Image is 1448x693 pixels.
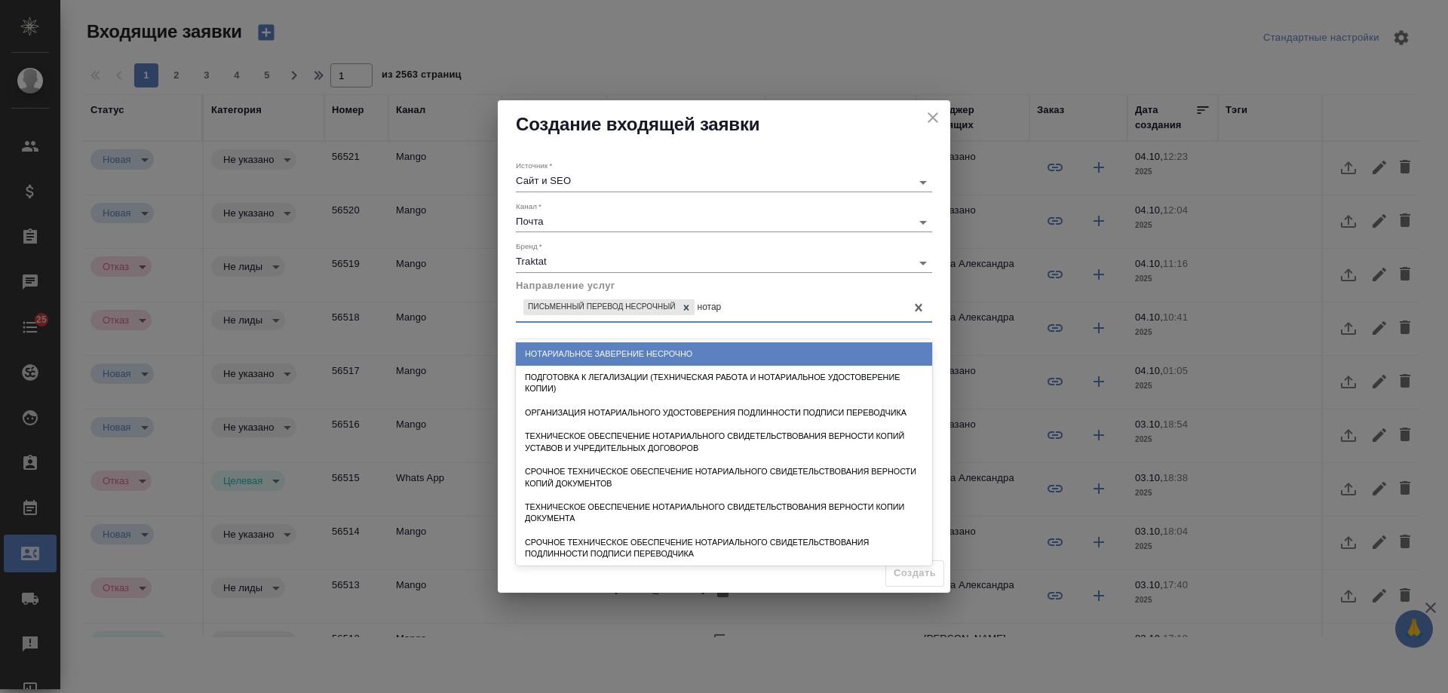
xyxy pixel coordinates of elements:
[516,366,932,401] div: Подготовка к легализации (техническая работа и нотариальное удостоверение копии)
[885,560,944,587] span: Заполните значение "Тип лица"
[922,106,944,129] button: close
[516,256,932,267] div: Traktat
[523,299,678,315] div: Письменный перевод несрочный
[516,531,932,566] div: Срочное техническое обеспечение нотариального свидетельствования подлинности подписи переводчика
[516,202,541,210] label: Канал
[516,425,932,460] div: Техническое обеспечение нотариального свидетельствования верности копий уставов и учредительных д...
[516,342,932,366] div: Нотариальное заверение несрочно
[516,460,932,495] div: Срочное техническое обеспечение нотариального свидетельствования верности копий документов
[516,216,932,227] div: Почта
[516,175,932,186] div: Сайт и SEO
[516,401,932,425] div: Организация нотариального удостоверения подлинности подписи переводчика
[516,495,932,531] div: Техническое обеспечение нотариального свидетельствования верности копии документа
[516,112,932,136] h2: Создание входящей заявки
[516,243,542,250] label: Бренд
[516,280,615,291] span: Направление услуг
[516,162,552,170] label: Источник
